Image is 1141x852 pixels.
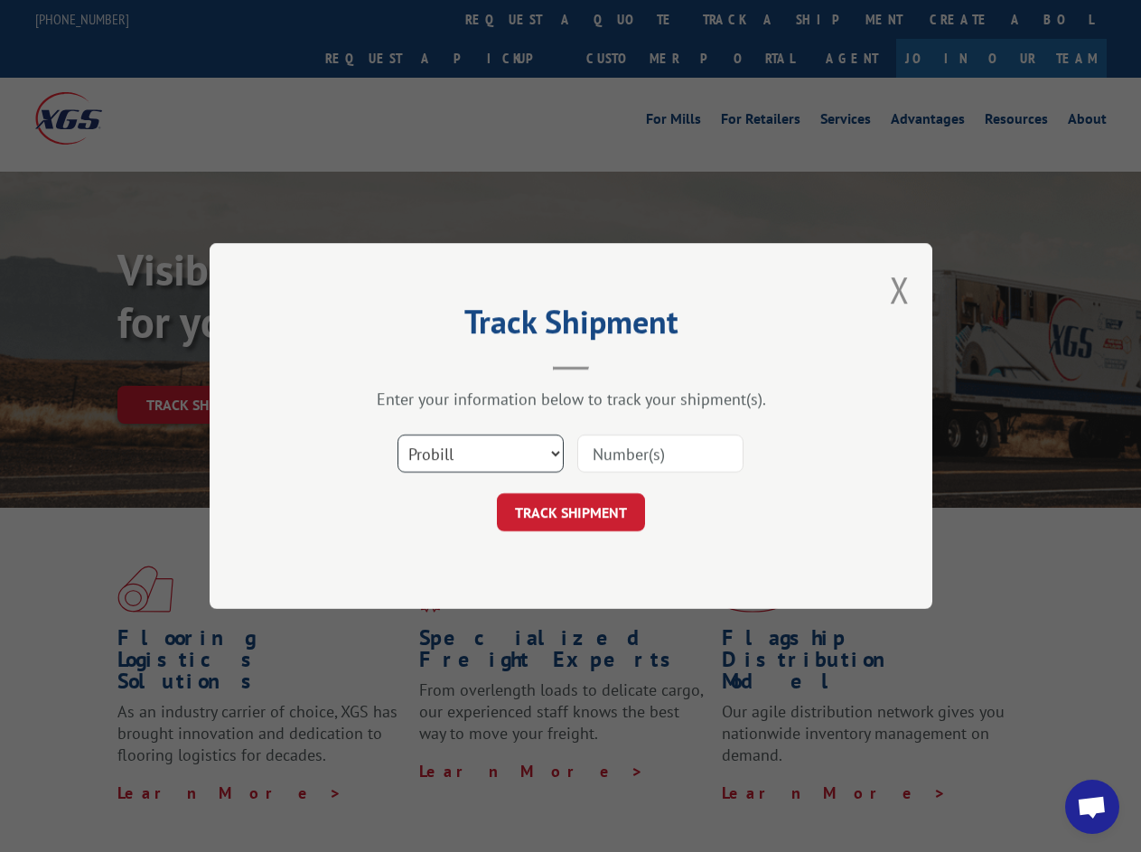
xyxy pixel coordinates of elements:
h2: Track Shipment [300,309,842,343]
div: Open chat [1065,780,1119,834]
button: Close modal [890,266,910,314]
input: Number(s) [577,435,744,473]
div: Enter your information below to track your shipment(s). [300,389,842,409]
button: TRACK SHIPMENT [497,493,645,531]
